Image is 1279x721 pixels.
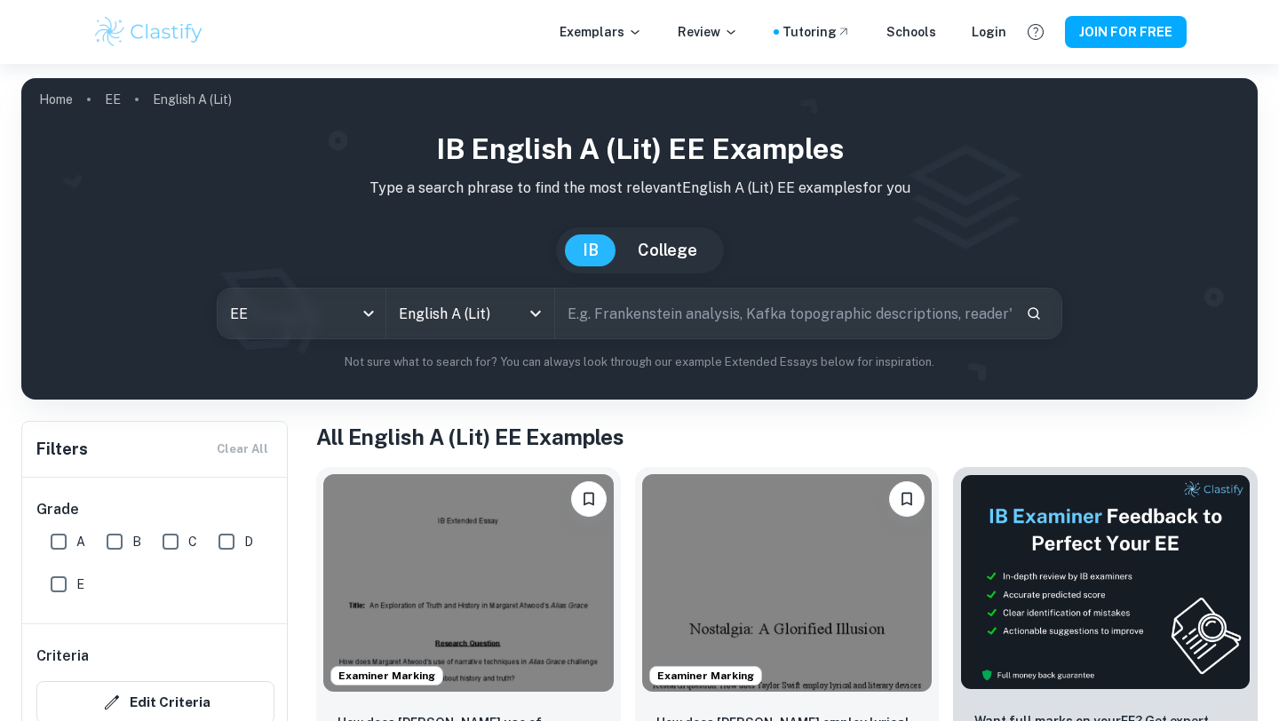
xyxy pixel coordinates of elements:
button: Help and Feedback [1021,17,1051,47]
button: Please log in to bookmark exemplars [889,481,925,517]
p: English A (Lit) [153,90,232,109]
p: Review [678,22,738,42]
h6: Filters [36,437,88,462]
img: English A (Lit) EE example thumbnail: How does Taylor Swift employ lyrical and [642,474,933,692]
div: EE [218,289,385,338]
h6: Grade [36,499,274,520]
button: IB [565,234,616,266]
p: Not sure what to search for? You can always look through our example Extended Essays below for in... [36,353,1243,371]
button: JOIN FOR FREE [1065,16,1187,48]
h1: All English A (Lit) EE Examples [316,421,1258,453]
span: Examiner Marking [331,668,442,684]
img: Thumbnail [960,474,1251,690]
a: Home [39,87,73,112]
a: Login [972,22,1006,42]
img: Clastify logo [92,14,205,50]
span: B [132,532,141,551]
p: Type a search phrase to find the most relevant English A (Lit) EE examples for you [36,178,1243,199]
img: English A (Lit) EE example thumbnail: How does Margaret Atwood's use of narrat [323,474,614,692]
h6: Criteria [36,646,89,667]
button: Search [1019,298,1049,329]
span: Examiner Marking [650,668,761,684]
p: Exemplars [560,22,642,42]
button: Open [523,301,548,326]
a: Tutoring [782,22,851,42]
span: D [244,532,253,551]
a: Schools [886,22,936,42]
span: A [76,532,85,551]
span: C [188,532,197,551]
span: E [76,574,84,594]
a: EE [105,87,121,112]
h1: IB English A (Lit) EE examples [36,128,1243,170]
button: College [620,234,715,266]
img: profile cover [21,78,1258,400]
button: Please log in to bookmark exemplars [571,481,607,517]
input: E.g. Frankenstein analysis, Kafka topographic descriptions, reader's perception... [555,289,1012,338]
